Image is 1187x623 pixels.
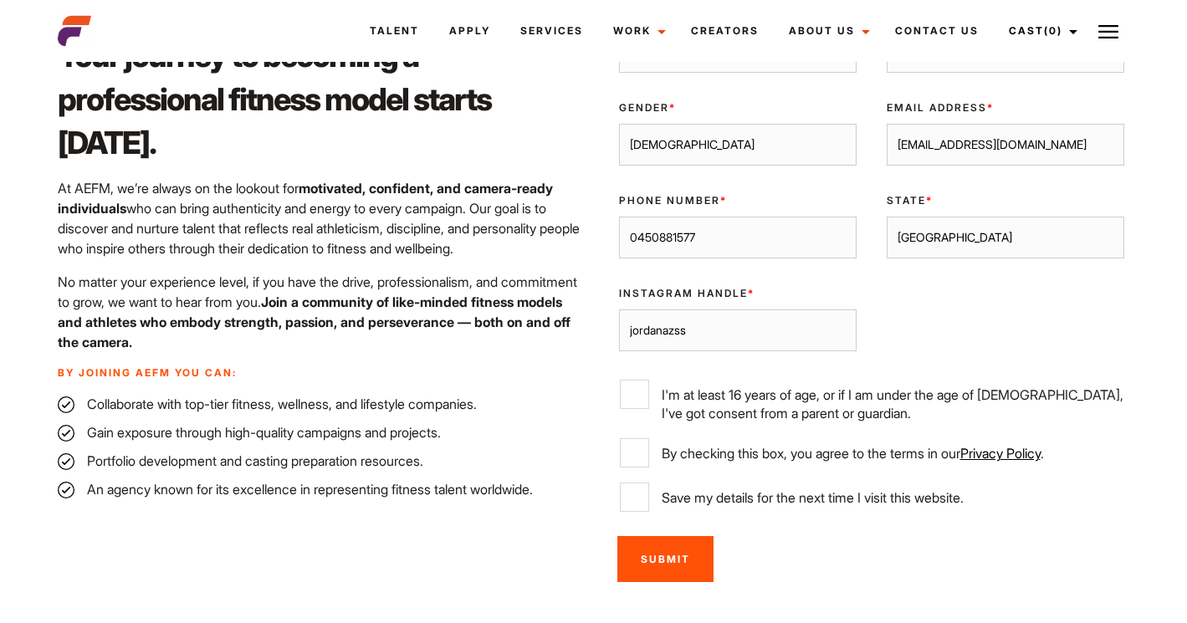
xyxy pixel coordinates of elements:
[1098,22,1118,42] img: Burger icon
[887,193,1124,208] label: State
[58,178,584,258] p: At AEFM, we’re always on the lookout for who can bring authenticity and energy to every campaign....
[598,8,676,54] a: Work
[620,380,649,409] input: I'm at least 16 years of age, or if I am under the age of [DEMOGRAPHIC_DATA], I've got consent fr...
[960,445,1041,462] a: Privacy Policy
[58,180,553,217] strong: motivated, confident, and camera-ready individuals
[774,8,880,54] a: About Us
[620,483,649,512] input: Save my details for the next time I visit this website.
[676,8,774,54] a: Creators
[620,380,1124,422] label: I'm at least 16 years of age, or if I am under the age of [DEMOGRAPHIC_DATA], I've got consent fr...
[994,8,1087,54] a: Cast(0)
[58,34,584,165] h2: Your journey to becoming a professional fitness model starts [DATE].
[355,8,434,54] a: Talent
[58,14,91,48] img: cropped-aefm-brand-fav-22-square.png
[434,8,505,54] a: Apply
[58,394,584,414] li: Collaborate with top-tier fitness, wellness, and lifestyle companies.
[58,479,584,499] li: An agency known for its excellence in representing fitness talent worldwide.
[58,272,584,352] p: No matter your experience level, if you have the drive, professionalism, and commitment to grow, ...
[1044,24,1062,37] span: (0)
[887,100,1124,115] label: Email Address
[58,294,570,350] strong: Join a community of like-minded fitness models and athletes who embody strength, passion, and per...
[619,193,857,208] label: Phone Number
[617,536,714,582] input: Submit
[58,451,584,471] li: Portfolio development and casting preparation resources.
[58,365,584,380] p: By joining AEFM you can:
[880,8,994,54] a: Contact Us
[620,483,1124,512] label: Save my details for the next time I visit this website.
[620,438,1124,467] label: By checking this box, you agree to the terms in our .
[58,422,584,442] li: Gain exposure through high-quality campaigns and projects.
[620,438,649,467] input: By checking this box, you agree to the terms in ourPrivacy Policy.
[505,8,598,54] a: Services
[619,286,857,301] label: Instagram Handle
[619,100,857,115] label: Gender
